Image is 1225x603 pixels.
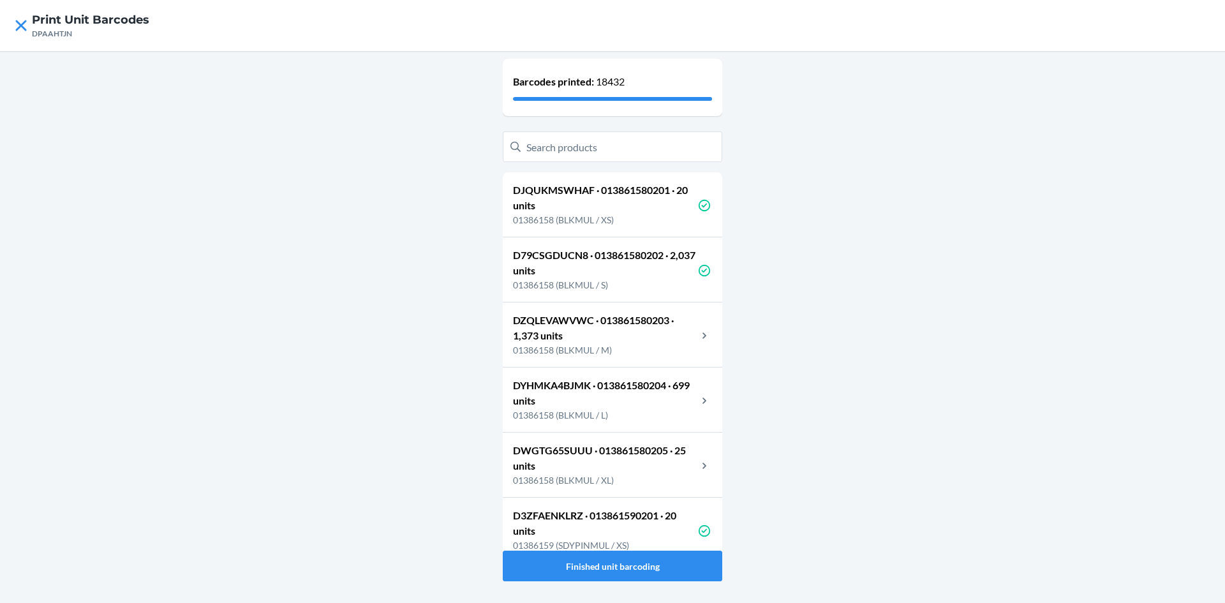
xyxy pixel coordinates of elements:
span: 18432 [596,75,625,87]
p: 01386158 (BLKMUL / S) [513,278,697,292]
p: 01386158 (BLKMUL / M) [513,343,697,357]
p: Barcodes printed: [513,74,712,89]
p: DYHMKA4BJMK · 013861580204 · 699 units [513,378,697,408]
div: DPAAHTJN [32,28,149,40]
p: 01386158 (BLKMUL / XS) [513,213,697,227]
h4: Print Unit Barcodes [32,11,149,28]
p: 01386159 (SDYPINMUL / XS) [513,539,697,552]
input: Search products [503,131,722,162]
p: 01386158 (BLKMUL / XL) [513,473,697,487]
p: DJQUKMSWHAF · 013861580201 · 20 units [513,182,697,213]
p: D3ZFAENKLRZ · 013861590201 · 20 units [513,508,697,539]
p: 01386158 (BLKMUL / L) [513,408,697,422]
p: D79CSGDUCN8 · 013861580202 · 2,037 units [513,248,697,278]
button: Finished unit barcoding [503,551,722,581]
p: DWGTG65SUUU · 013861580205 · 25 units [513,443,697,473]
p: DZQLEVAWVWC · 013861580203 · 1,373 units [513,313,697,343]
